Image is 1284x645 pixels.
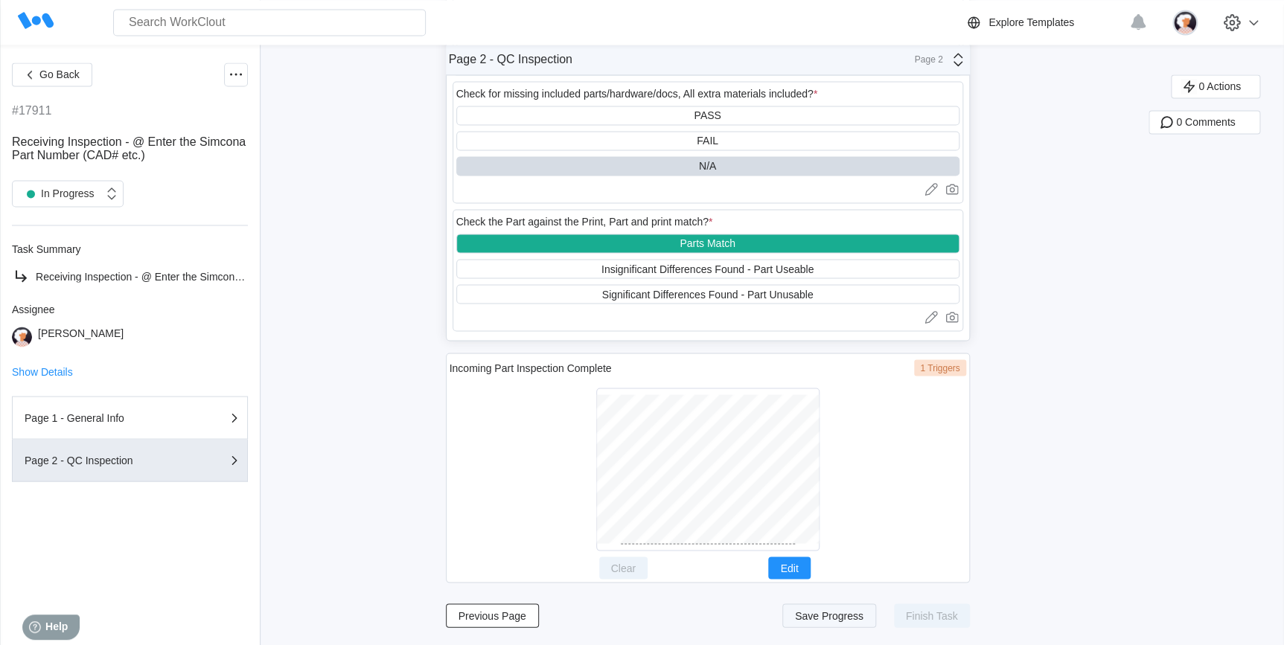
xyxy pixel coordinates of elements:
[25,412,173,423] div: Page 1 - General Info
[12,62,92,86] button: Go Back
[906,54,943,65] div: Page 2
[611,562,636,573] span: Clear
[1172,10,1198,35] img: user-4.png
[113,9,426,36] input: Search WorkClout
[601,263,814,275] div: Insignificant Differences Found - Part Useable
[459,610,526,620] span: Previous Page
[12,104,51,118] div: #17911
[12,303,248,315] div: Assignee
[39,69,80,80] span: Go Back
[1198,81,1241,92] span: 0 Actions
[12,243,248,255] div: Task Summary
[780,562,798,573] span: Edit
[12,439,248,481] button: Page 2 - QC Inspection
[694,109,721,121] div: PASS
[699,160,716,172] div: N/A
[906,610,958,620] span: Finish Task
[1176,117,1235,127] span: 0 Comments
[914,359,965,376] div: 1 Triggers
[12,396,248,439] button: Page 1 - General Info
[12,267,248,285] a: Receiving Inspection - @ Enter the Simcona Part Number (CAD# etc.)
[988,16,1074,28] div: Explore Templates
[768,556,810,579] button: Edit
[12,366,73,376] button: Show Details
[20,183,95,204] div: In Progress
[36,270,360,282] span: Receiving Inspection - @ Enter the Simcona Part Number (CAD# etc.)
[680,237,735,249] div: Parts Match
[965,13,1122,31] a: Explore Templates
[602,288,814,300] div: Significant Differences Found - Part Unusable
[38,327,124,347] div: [PERSON_NAME]
[599,556,648,579] button: Clear
[894,603,970,627] button: Finish Task
[456,88,818,100] div: Check for missing included parts/hardware/docs, All extra materials included?
[25,455,173,465] div: Page 2 - QC Inspection
[1149,110,1260,134] button: 0 Comments
[449,53,572,66] div: Page 2 - QC Inspection
[12,327,32,347] img: user-4.png
[795,610,863,620] span: Save Progress
[450,362,612,373] div: Incoming Part Inspection Complete
[446,603,539,627] button: Previous Page
[12,135,246,161] span: Receiving Inspection - @ Enter the Simcona Part Number (CAD# etc.)
[456,216,713,228] div: Check the Part against the Print, Part and print match?
[1171,74,1260,98] button: 0 Actions
[697,135,718,147] div: FAIL
[782,603,876,627] button: Save Progress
